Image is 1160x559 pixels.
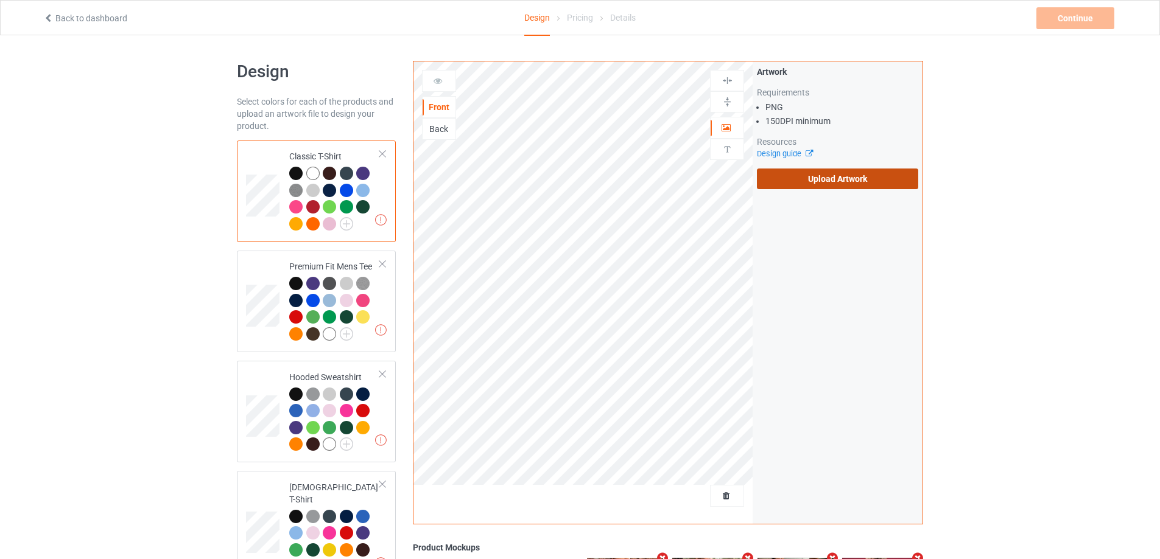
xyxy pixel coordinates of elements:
[375,324,387,336] img: exclamation icon
[237,361,396,462] div: Hooded Sweatshirt
[340,437,353,451] img: svg+xml;base64,PD94bWwgdmVyc2lvbj0iMS4wIiBlbmNvZGluZz0iVVRGLTgiPz4KPHN2ZyB3aWR0aD0iMjJweCIgaGVpZ2...
[757,66,918,78] div: Artwork
[765,115,918,127] li: 150 DPI minimum
[43,13,127,23] a: Back to dashboard
[722,144,733,155] img: svg%3E%0A
[237,141,396,242] div: Classic T-Shirt
[375,214,387,226] img: exclamation icon
[340,217,353,231] img: svg+xml;base64,PD94bWwgdmVyc2lvbj0iMS4wIiBlbmNvZGluZz0iVVRGLTgiPz4KPHN2ZyB3aWR0aD0iMjJweCIgaGVpZ2...
[340,327,353,341] img: svg+xml;base64,PD94bWwgdmVyc2lvbj0iMS4wIiBlbmNvZGluZz0iVVRGLTgiPz4KPHN2ZyB3aWR0aD0iMjJweCIgaGVpZ2...
[757,86,918,99] div: Requirements
[765,101,918,113] li: PNG
[289,371,380,450] div: Hooded Sweatshirt
[757,136,918,148] div: Resources
[413,541,923,554] div: Product Mockups
[375,434,387,446] img: exclamation icon
[237,61,396,83] h1: Design
[423,123,455,135] div: Back
[237,95,396,132] div: Select colors for each of the products and upload an artwork file to design your product.
[356,277,370,290] img: heather_texture.png
[289,260,380,339] div: Premium Fit Mens Tee
[722,96,733,108] img: svg%3E%0A
[423,101,455,113] div: Front
[757,168,918,189] label: Upload Artwork
[289,184,303,197] img: heather_texture.png
[567,1,593,35] div: Pricing
[722,75,733,86] img: svg%3E%0A
[524,1,550,36] div: Design
[610,1,636,35] div: Details
[289,150,380,229] div: Classic T-Shirt
[757,149,812,158] a: Design guide
[237,251,396,352] div: Premium Fit Mens Tee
